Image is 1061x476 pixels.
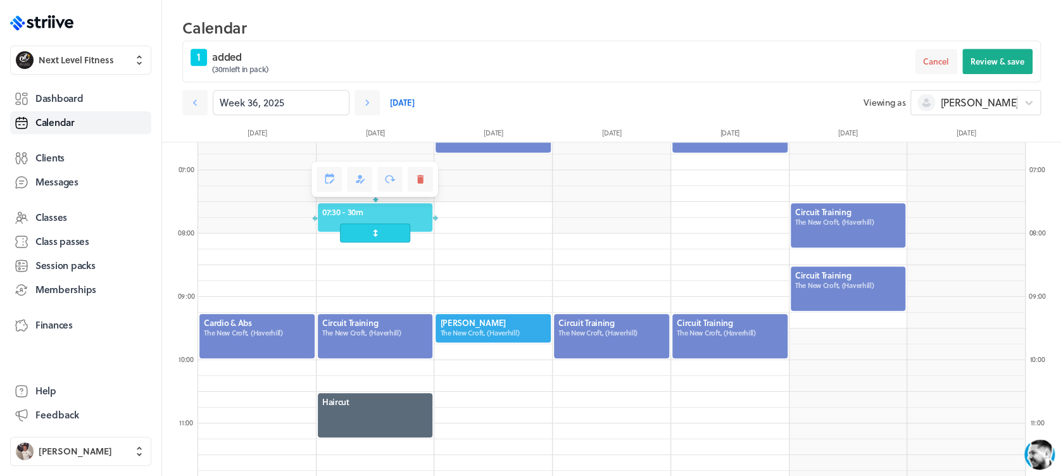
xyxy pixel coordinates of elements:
span: Calendar [35,116,75,129]
div: 09 [173,291,199,301]
span: :00 [185,164,194,175]
span: Messages [35,175,78,189]
a: Finances [10,314,151,337]
div: [DATE] [317,128,435,142]
span: :00 [1036,164,1045,175]
span: The New Croft, (Haverhill) [440,328,546,338]
img: US [38,9,61,32]
div: 11 [173,418,199,427]
a: Messages [10,171,151,194]
span: Circuit Training [795,270,901,281]
div: 09 [1024,291,1050,301]
span: [PERSON_NAME] [940,96,1019,110]
span: Haircut [322,396,429,408]
span: The New Croft, (Haverhill) [795,280,901,291]
div: 08 [173,228,199,237]
button: Next Level FitnessNext Level Fitness [10,46,151,75]
span: Circuit Training [558,317,665,329]
a: Dashboard [10,87,151,110]
span: :00 [1036,291,1045,301]
a: Session packs [10,254,151,277]
g: /> [198,390,215,401]
span: The New Croft, (Haverhill) [795,217,901,227]
a: Memberships [10,279,151,301]
div: [PERSON_NAME] [70,8,181,22]
div: [DATE] [670,128,789,142]
button: Ben Robinson[PERSON_NAME] [10,437,151,466]
div: 08 [1024,228,1050,237]
div: 07 [173,165,199,174]
span: Cardio & Abs [204,317,310,329]
h2: Calendar [182,15,1041,41]
span: [PERSON_NAME] [39,445,112,458]
span: [PERSON_NAME] [440,317,546,329]
div: Typically replies in a few minutes [70,23,181,32]
span: Help [35,384,56,398]
div: 10 [173,354,199,364]
span: Circuit Training [795,206,901,218]
div: 11 [1024,418,1050,427]
span: Viewing as [863,96,905,109]
span: 1 [191,49,207,66]
span: Circuit Training [677,317,783,329]
a: Clients [10,147,151,170]
button: Cancel [915,49,957,74]
img: Ben Robinson [16,442,34,460]
span: Finances [35,318,73,332]
div: [DATE] [553,128,671,142]
div: [DATE] [907,128,1025,142]
span: The New Croft, (Haverhill) [322,328,429,338]
a: Calendar [10,111,151,134]
span: :00 [184,417,193,428]
div: [DATE] [434,128,553,142]
span: :00 [1035,417,1044,428]
a: [DATE] [390,90,415,115]
div: 10 [1024,354,1050,364]
div: 07 [1024,165,1050,174]
span: Classes [35,211,67,224]
img: Next Level Fitness [16,51,34,69]
span: Session packs [35,259,95,272]
span: Cancel [923,56,949,67]
a: Help [10,380,151,403]
span: The New Croft, (Haverhill) [677,328,783,338]
div: US[PERSON_NAME]Typically replies in a few minutes [38,8,237,34]
span: :00 [185,227,194,238]
span: Feedback [35,408,79,422]
span: The New Croft, (Haverhill) [558,328,665,338]
span: :00 [1036,227,1045,238]
span: Class passes [35,235,89,248]
span: :00 [1036,354,1045,365]
span: Circuit Training [322,317,429,329]
span: Clients [35,151,65,165]
a: Class passes [10,230,151,253]
span: Dashboard [35,92,83,105]
span: added [212,49,268,65]
div: [DATE] [198,128,317,142]
span: Next Level Fitness [39,54,114,66]
button: Feedback [10,404,151,427]
span: :00 [185,291,194,301]
iframe: gist-messenger-bubble-iframe [1024,439,1055,470]
div: [DATE] [789,128,907,142]
button: />GIF [192,379,220,414]
span: Memberships [35,283,96,296]
tspan: GIF [201,392,211,399]
a: Classes [10,206,151,229]
span: :00 [185,354,194,365]
input: YYYY-M-D [213,90,349,115]
span: The New Croft, (Haverhill) [204,328,310,338]
span: ( 30m left in pack) [212,64,268,74]
button: Review & save [962,49,1033,74]
span: Review & save [970,56,1024,67]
